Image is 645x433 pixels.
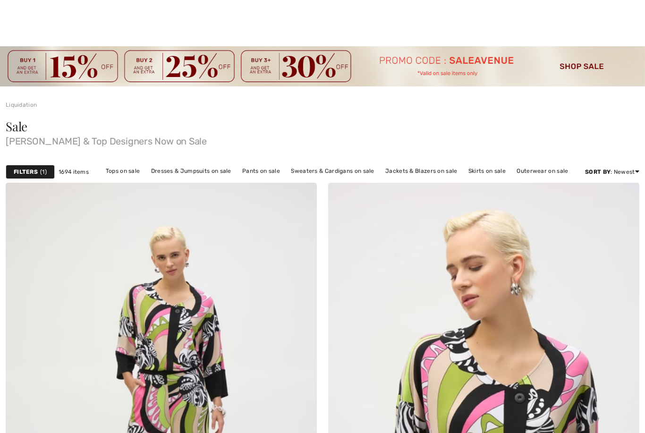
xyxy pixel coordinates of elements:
a: Pants on sale [238,165,285,177]
a: Dresses & Jumpsuits on sale [146,165,236,177]
div: : Newest [585,168,639,176]
span: 1 [40,168,47,176]
span: [PERSON_NAME] & Top Designers Now on Sale [6,133,639,146]
a: Sweaters & Cardigans on sale [286,165,379,177]
strong: Sort By [585,169,611,175]
a: Jackets & Blazers on sale [381,165,462,177]
span: Sale [6,118,27,135]
strong: Filters [14,168,38,176]
span: 1694 items [59,168,89,176]
a: Outerwear on sale [512,165,573,177]
a: Tops on sale [101,165,145,177]
a: Liquidation [6,102,37,108]
a: Skirts on sale [464,165,510,177]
